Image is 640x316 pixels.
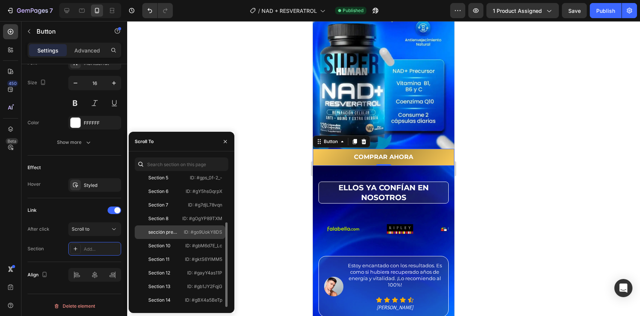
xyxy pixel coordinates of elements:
div: Link [28,207,37,214]
div: Hover [28,181,41,188]
iframe: Design area [313,21,454,316]
button: Save [562,3,587,18]
div: Section 8 [148,215,168,222]
div: Beta [6,138,18,144]
p: ID: #gOgYP89TXM [182,215,222,222]
div: 450 [7,80,18,86]
button: Delete element [28,300,121,312]
img: gempages_539510762746414212-8c332381-1b3d-4885-aa90-0713a3cc0684.webp [11,256,31,275]
span: / [258,7,260,15]
span: NAD + RESVERATROL [262,7,317,15]
span: Scroll to [72,226,89,232]
input: Search section on this page [135,157,228,171]
p: ID: #gBX4a5BeTp [185,297,222,304]
div: FFFFFF [84,120,119,126]
div: Undo/Redo [142,3,173,18]
div: Show more [57,139,92,146]
p: Advanced [74,46,100,54]
p: ID: #g7djL78vqn [188,202,222,208]
p: ID: #gY5hsGqrpX [186,188,222,195]
div: Section 13 [148,283,170,290]
p: ID: #go9UokY8DS [184,229,222,236]
span: Published [343,7,363,14]
span: Save [568,8,581,14]
div: Open Intercom Messenger [614,279,632,297]
div: Publish [596,7,615,15]
div: sección precio [148,229,179,236]
button: Scroll to [68,222,121,236]
button: 1 product assigned [486,3,559,18]
div: After click [28,226,49,233]
p: ID: #gktS6YlMM5 [185,256,222,263]
p: ID: #gayY4as11P [187,270,222,276]
div: Section 7 [148,202,168,208]
div: Section 10 [148,242,171,249]
span: 1 product assigned [493,7,542,15]
p: 7 [49,6,53,15]
button: 7 [3,3,56,18]
div: Styled [84,182,119,189]
div: Section 5 [148,174,168,181]
button: Publish [590,3,622,18]
p: ID: #gps_0f-2_- [190,174,222,181]
p: [PERSON_NAME] [34,283,129,290]
div: Section 11 [148,256,169,263]
div: Add... [84,246,119,253]
button: Show more [28,136,121,149]
div: Section 14 [148,297,171,304]
img: Alt image [119,202,168,214]
p: Button [37,27,101,36]
p: ID: #gb1JY2FqjG [187,283,222,290]
div: Delete element [54,302,95,311]
div: Section 12 [148,270,170,276]
div: Section [28,245,44,252]
p: Estoy encantado con los resultados. Es como si hubiera recuperado años de energía y vitalidad. ¡L... [34,241,129,267]
div: Size [28,78,48,88]
div: Section 6 [148,188,168,195]
div: Color [28,119,39,126]
p: ID: #gbM6d7E_Lc [185,242,222,249]
div: Scroll To [135,138,154,145]
p: Settings [37,46,58,54]
div: Align [28,270,49,280]
div: Effect [28,164,41,171]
